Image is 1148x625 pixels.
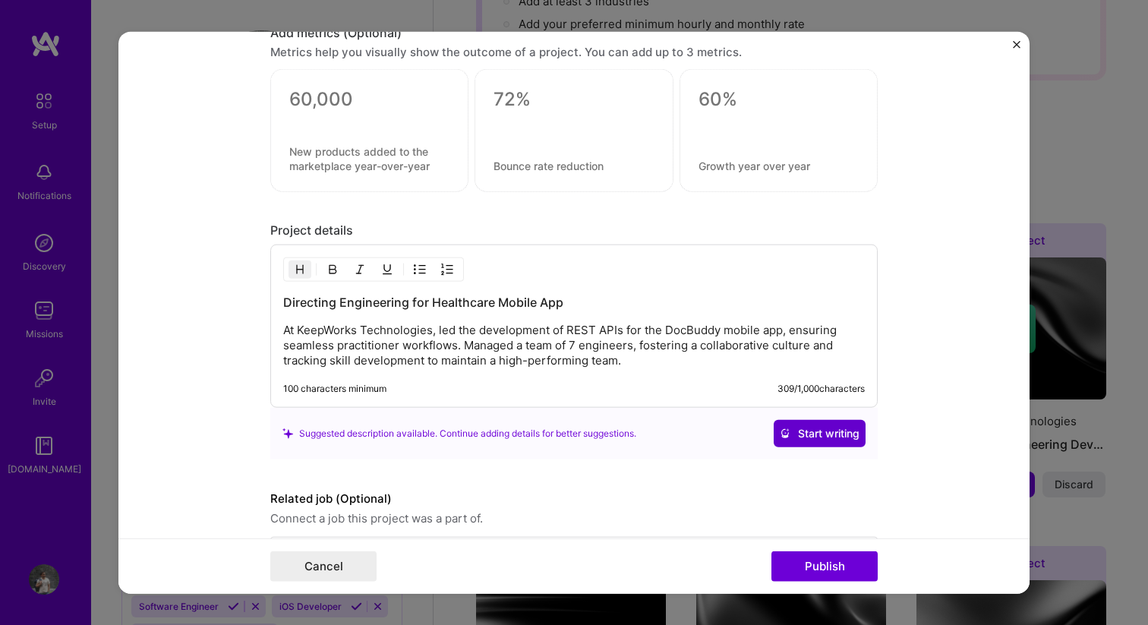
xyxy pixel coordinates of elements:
[316,260,317,279] img: Divider
[403,260,404,279] img: Divider
[777,383,865,395] div: 309 / 1,000 characters
[1013,40,1020,56] button: Close
[270,510,878,528] span: Connect a job this project was a part of.
[283,294,865,311] h3: Directing Engineering for Healthcare Mobile App
[441,264,453,276] img: OL
[414,264,426,276] img: UL
[294,264,306,276] img: Heading
[381,264,393,276] img: Underline
[270,551,377,582] button: Cancel
[282,425,636,441] div: Suggested description available. Continue adding details for better suggestions.
[326,264,339,276] img: Bold
[270,490,878,508] label: Related job (Optional)
[283,383,386,395] div: 100 characters minimum
[270,25,878,41] div: Add metrics (Optional)
[283,323,865,368] p: At KeepWorks Technologies, led the development of REST APIs for the DocBuddy mobile app, ensuring...
[780,426,859,441] span: Start writing
[270,223,878,238] div: Project details
[270,44,878,60] div: Metrics help you visually show the outcome of a project. You can add up to 3 metrics.
[354,264,366,276] img: Italic
[282,428,293,438] i: icon SuggestedTeams
[771,551,878,582] button: Publish
[774,420,866,447] button: Start writing
[780,428,790,439] i: icon CrystalBallWhite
